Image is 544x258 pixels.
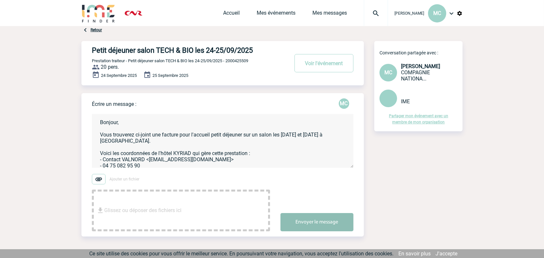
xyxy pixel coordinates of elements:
span: COMPAGNIE NATIONALE DU RHONE [401,69,430,82]
a: Accueil [223,10,240,19]
a: Retour [91,28,102,32]
span: 25 Septembre 2025 [152,73,188,78]
span: [PERSON_NAME] [394,11,424,16]
a: Mes événements [257,10,295,19]
a: J'accepte [436,251,457,257]
h4: Petit déjeuner salon TECH & BIO les 24-25/09/2025 [92,46,269,54]
img: IME-Finder [81,4,115,22]
a: Partager mon événement avec un membre de mon organisation [389,114,448,124]
span: IME [401,98,410,105]
span: Glissez ou déposer des fichiers ici [104,194,181,227]
p: Écrire un message : [92,101,136,107]
span: MC [433,10,441,16]
span: MC [384,69,392,76]
img: file_download.svg [96,207,104,214]
span: 24 Septembre 2025 [101,73,137,78]
button: Envoyer le message [280,213,353,231]
span: Ajouter un fichier [109,177,139,181]
button: Voir l'événement [294,54,353,72]
div: Marie-Stéphanie CHEVILLARD [339,98,349,109]
p: MC [339,98,349,109]
span: [PERSON_NAME] [401,63,440,69]
a: Mes messages [312,10,347,19]
a: En savoir plus [398,251,431,257]
span: Prestation traiteur - Petit déjeuner salon TECH & BIO les 24-25/09/2025 - 2000425509 [92,58,248,63]
span: 20 pers. [101,64,119,70]
span: Ce site utilise des cookies pour vous offrir le meilleur service. En poursuivant votre navigation... [89,251,394,257]
p: Conversation partagée avec : [379,50,463,55]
